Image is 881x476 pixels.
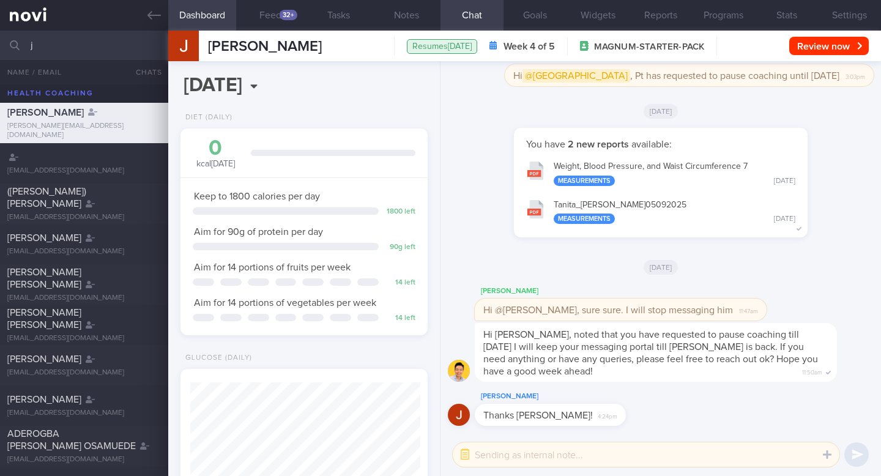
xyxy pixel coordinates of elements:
span: 11:50am [802,365,822,377]
div: Glucose (Daily) [180,354,252,363]
button: Review now [789,37,869,55]
div: Diet (Daily) [180,113,232,122]
strong: Week 4 of 5 [504,40,555,53]
span: [DATE] [644,104,678,119]
div: [EMAIL_ADDRESS][DOMAIN_NAME] [7,409,161,418]
span: 4:24pm [598,409,617,421]
div: [EMAIL_ADDRESS][DOMAIN_NAME] [7,247,161,256]
span: Aim for 90g of protein per day [194,227,323,237]
span: [PERSON_NAME] [7,233,81,243]
div: [PERSON_NAME][EMAIL_ADDRESS][DOMAIN_NAME] [7,122,161,140]
span: MAGNUM-STARTER-PACK [594,41,705,53]
span: [PERSON_NAME] [7,354,81,364]
div: Weight, Blood Pressure, and Waist Circumference 7 [554,162,795,186]
div: Measurements [554,214,615,224]
div: [EMAIL_ADDRESS][DOMAIN_NAME] [7,455,161,464]
span: Hi [PERSON_NAME], noted that you have requested to pause coaching till [DATE] I will keep your me... [483,330,818,376]
div: 0 [193,138,239,159]
span: @[GEOGRAPHIC_DATA] [522,69,630,83]
span: Aim for 14 portions of fruits per week [194,262,351,272]
div: [PERSON_NAME] [475,284,803,299]
span: Aim for 14 portions of vegetables per week [194,298,376,308]
span: 11:47am [739,304,758,316]
span: Thanks [PERSON_NAME]! [483,411,593,420]
span: ([PERSON_NAME]) [PERSON_NAME] [7,187,86,209]
div: kcal [DATE] [193,138,239,170]
div: [DATE] [774,177,795,186]
span: 3:03pm [846,70,865,81]
div: Resumes [DATE] [407,39,477,54]
div: [EMAIL_ADDRESS][DOMAIN_NAME] [7,334,161,343]
span: Hi , Pt has requested to pause coaching until [DATE] [513,69,839,83]
strong: 2 new reports [565,139,631,149]
span: [DATE] [644,260,678,275]
span: [PERSON_NAME] [PERSON_NAME] [7,267,81,289]
span: ADEROGBA [PERSON_NAME] OSAMUEDE [7,429,136,451]
span: Keep to 1800 calories per day [194,192,320,201]
span: [PERSON_NAME] [PERSON_NAME] [7,308,81,330]
span: [PERSON_NAME] [208,39,322,54]
p: You have available: [526,138,795,151]
div: [EMAIL_ADDRESS][DOMAIN_NAME] [7,294,161,303]
div: 14 left [385,278,415,288]
span: [PERSON_NAME] [7,395,81,404]
div: [EMAIL_ADDRESS][DOMAIN_NAME] [7,368,161,377]
div: 32+ [280,10,297,20]
button: Weight, Blood Pressure, and Waist Circumference 7 Measurements [DATE] [520,154,801,192]
div: 14 left [385,314,415,323]
div: 90 g left [385,243,415,252]
div: [PERSON_NAME] [475,389,663,404]
div: Measurements [554,176,615,186]
span: Hi @[PERSON_NAME], sure sure. I will stop messaging him [483,305,733,315]
span: [PERSON_NAME] [7,108,84,117]
div: [DATE] [774,215,795,224]
div: 1800 left [385,207,415,217]
button: Chats [119,60,168,84]
button: Tanita_[PERSON_NAME]05092025 Measurements [DATE] [520,192,801,231]
div: [EMAIL_ADDRESS][DOMAIN_NAME] [7,166,161,176]
div: Tanita_ [PERSON_NAME] 05092025 [554,200,795,225]
div: [EMAIL_ADDRESS][DOMAIN_NAME] [7,213,161,222]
